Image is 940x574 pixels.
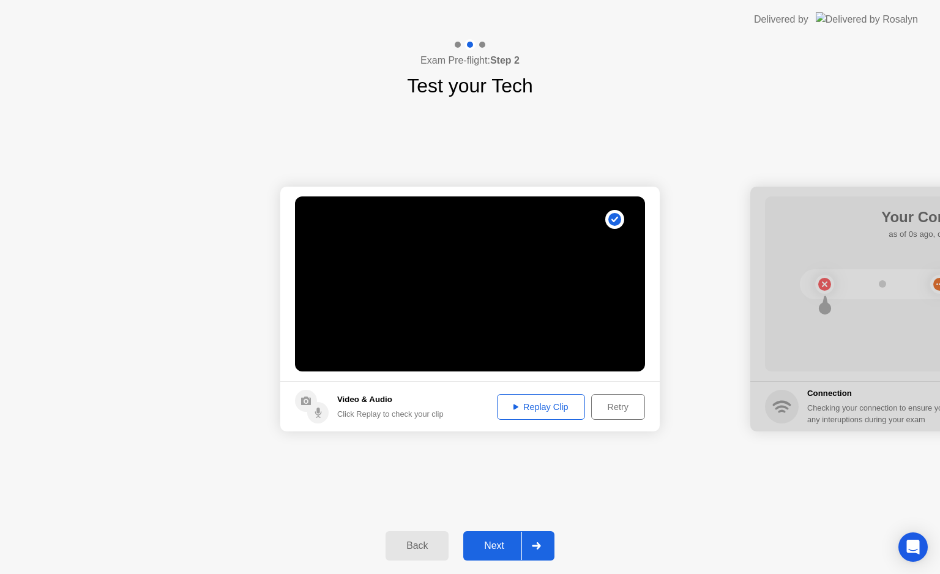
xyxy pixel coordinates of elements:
button: Replay Clip [497,394,585,420]
div: Replay Clip [501,402,581,412]
div: Delivered by [754,12,808,27]
div: Back [389,540,445,551]
button: Next [463,531,554,561]
b: Step 2 [490,55,520,65]
div: Click Replay to check your clip [337,408,444,420]
img: Delivered by Rosalyn [816,12,918,26]
button: Back [386,531,449,561]
button: Retry [591,394,645,420]
div: Retry [595,402,641,412]
div: Open Intercom Messenger [898,532,928,562]
div: Next [467,540,521,551]
h5: Video & Audio [337,393,444,406]
h4: Exam Pre-flight: [420,53,520,68]
h1: Test your Tech [407,71,533,100]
